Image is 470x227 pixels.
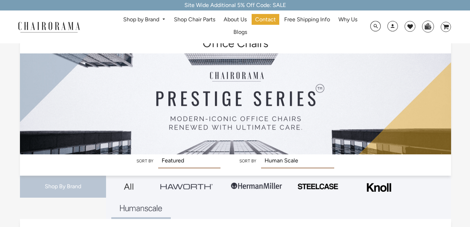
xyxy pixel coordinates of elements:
span: Blogs [233,29,247,36]
img: Frame_4.png [365,178,393,196]
img: Group-1.png [230,176,283,197]
a: Free Shipping Info [281,14,334,25]
img: Office Chairs [20,35,451,154]
img: Group_4be16a4b-c81a-4a6e-a540-764d0a8faf6e.png [160,184,213,189]
span: Why Us [338,16,357,23]
img: chairorama [14,21,84,33]
a: Shop Chair Parts [170,14,219,25]
a: Shop by Brand [120,14,169,25]
a: Blogs [230,27,251,38]
span: Contact [255,16,276,23]
img: Layer_1_1.png [120,205,162,211]
span: About Us [224,16,247,23]
label: Sort by [136,159,153,163]
a: About Us [220,14,250,25]
label: Sort by [239,159,256,163]
div: Shop By Brand [20,176,106,198]
a: Why Us [335,14,361,25]
nav: DesktopNavigation [114,14,366,40]
span: Shop Chair Parts [174,16,215,23]
img: WhatsApp_Image_2024-07-12_at_16.23.01.webp [422,21,433,31]
span: Free Shipping Info [284,16,330,23]
a: Contact [252,14,279,25]
a: All [111,176,146,197]
img: PHOTO-2024-07-09-00-53-10-removebg-preview.png [297,183,339,190]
